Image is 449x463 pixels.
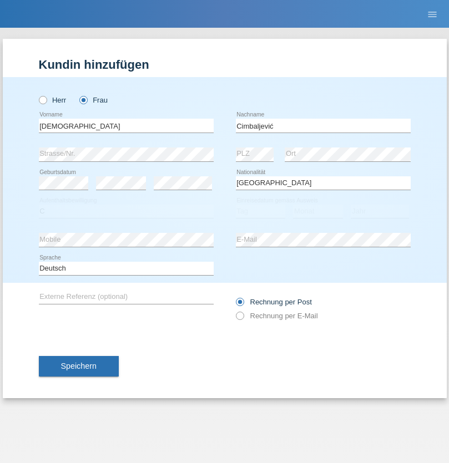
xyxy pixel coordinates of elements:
[427,9,438,20] i: menu
[79,96,87,103] input: Frau
[421,11,443,17] a: menu
[236,298,312,306] label: Rechnung per Post
[39,356,119,377] button: Speichern
[236,312,318,320] label: Rechnung per E-Mail
[236,298,243,312] input: Rechnung per Post
[39,96,67,104] label: Herr
[39,96,46,103] input: Herr
[39,58,411,72] h1: Kundin hinzufügen
[236,312,243,325] input: Rechnung per E-Mail
[61,362,97,370] span: Speichern
[79,96,108,104] label: Frau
